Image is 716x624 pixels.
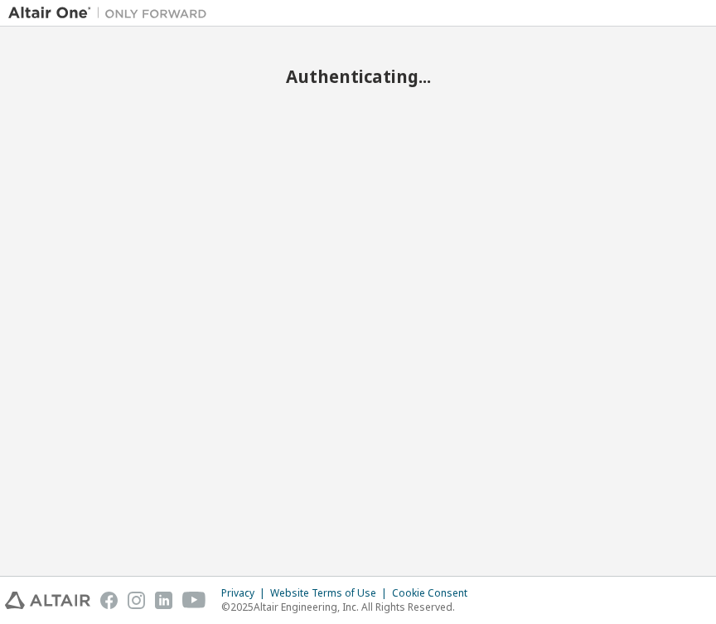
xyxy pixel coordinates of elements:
img: linkedin.svg [155,592,172,609]
img: youtube.svg [182,592,206,609]
p: © 2025 Altair Engineering, Inc. All Rights Reserved. [221,600,477,614]
div: Website Terms of Use [270,587,392,600]
img: Altair One [8,5,215,22]
img: instagram.svg [128,592,145,609]
div: Privacy [221,587,270,600]
img: altair_logo.svg [5,592,90,609]
img: facebook.svg [100,592,118,609]
h2: Authenticating... [8,66,708,87]
div: Cookie Consent [392,587,477,600]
